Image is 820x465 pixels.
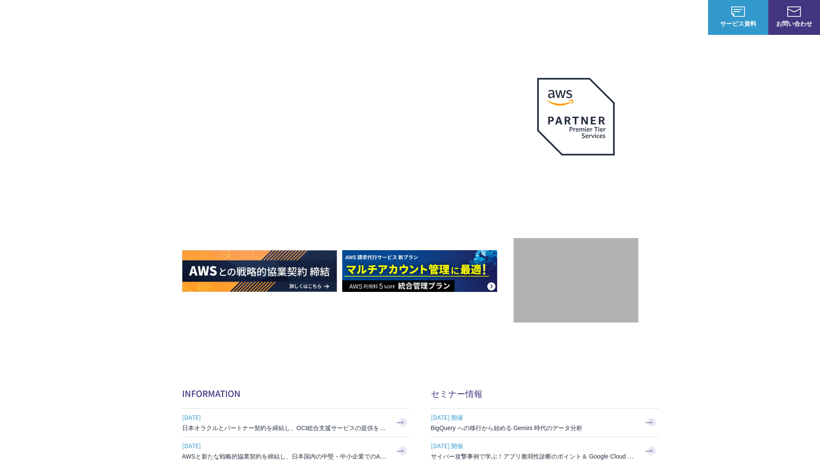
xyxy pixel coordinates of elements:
[787,6,801,17] img: お問い合わせ
[431,439,637,452] span: [DATE] 開催
[182,452,389,461] h3: AWSと新たな戦略的協業契約を締結し、日本国内の中堅・中小企業でのAWS活用を加速
[182,142,514,224] h1: AWS ジャーニーの 成功を実現
[431,409,659,437] a: [DATE] 開催 BigQuery への移行から始める Gemini 時代のデータ分析
[527,166,625,199] p: 最上位プレミアティア サービスパートナー
[182,411,389,424] span: [DATE]
[342,250,497,292] img: AWS請求代行サービス 統合管理プラン
[537,78,615,155] img: AWSプレミアティアサービスパートナー
[498,13,567,22] p: 業種別ソリューション
[431,387,659,400] h2: セミナー情報
[584,13,608,22] a: 導入事例
[708,19,768,28] span: サービス資料
[431,424,637,432] h3: BigQuery への移行から始める Gemini 時代のデータ分析
[431,437,659,465] a: [DATE] 開催 サイバー攻撃事例で学ぶ！アプリ脆弱性診断のポイント＆ Google Cloud セキュリティ対策
[448,13,481,22] p: サービス
[13,7,161,28] a: AWS総合支援サービス C-Chorus NHN テコラスAWS総合支援サービス
[431,411,637,424] span: [DATE] 開催
[182,95,514,133] p: AWSの導入からコスト削減、 構成・運用の最適化からデータ活用まで 規模や業種業態を問わない マネージドサービスで
[410,13,431,22] p: 強み
[182,424,389,432] h3: 日本オラクルとパートナー契約を締結し、OCI総合支援サービスの提供を開始
[99,8,161,26] span: NHN テコラス AWS総合支援サービス
[531,251,621,314] img: 契約件数
[182,409,410,437] a: [DATE] 日本オラクルとパートナー契約を締結し、OCI総合支援サービスの提供を開始
[731,6,745,17] img: AWS総合支援サービス C-Chorus サービス資料
[182,437,410,465] a: [DATE] AWSと新たな戦略的協業契約を締結し、日本国内の中堅・中小企業でのAWS活用を加速
[182,439,389,452] span: [DATE]
[431,452,637,461] h3: サイバー攻撃事例で学ぶ！アプリ脆弱性診断のポイント＆ Google Cloud セキュリティ対策
[182,387,410,400] h2: INFORMATION
[768,19,820,28] span: お問い合わせ
[675,13,699,22] a: ログイン
[182,250,337,292] img: AWSとの戦略的協業契約 締結
[625,13,658,22] p: ナレッジ
[566,166,585,178] em: AWS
